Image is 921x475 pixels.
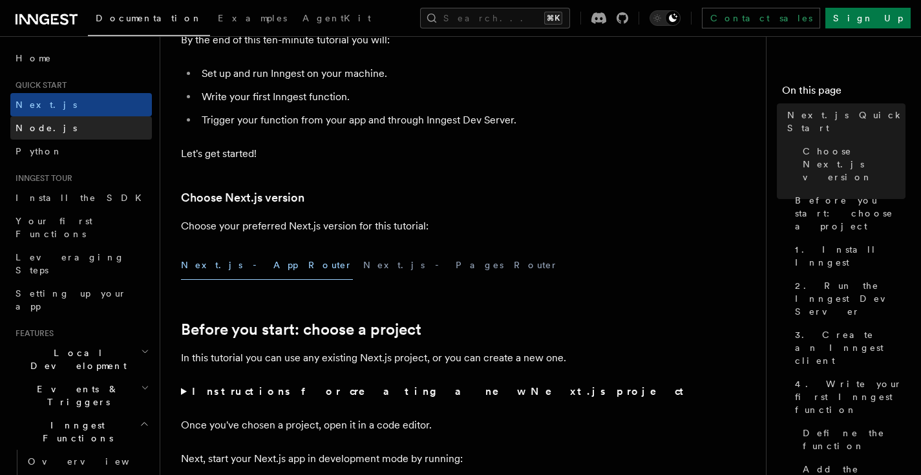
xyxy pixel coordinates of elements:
[795,194,905,233] span: Before you start: choose a project
[782,103,905,140] a: Next.js Quick Start
[192,385,689,397] strong: Instructions for creating a new Next.js project
[10,80,67,90] span: Quick start
[803,427,905,452] span: Define the function
[88,4,210,36] a: Documentation
[650,10,681,26] button: Toggle dark mode
[702,8,820,28] a: Contact sales
[10,377,152,414] button: Events & Triggers
[10,414,152,450] button: Inngest Functions
[16,216,92,239] span: Your first Functions
[10,341,152,377] button: Local Development
[181,31,698,49] p: By the end of this ten-minute tutorial you will:
[10,47,152,70] a: Home
[10,173,72,184] span: Inngest tour
[544,12,562,25] kbd: ⌘K
[218,13,287,23] span: Examples
[10,282,152,318] a: Setting up your app
[181,145,698,163] p: Let's get started!
[10,328,54,339] span: Features
[28,456,161,467] span: Overview
[795,243,905,269] span: 1. Install Inngest
[181,349,698,367] p: In this tutorial you can use any existing Next.js project, or you can create a new one.
[210,4,295,35] a: Examples
[420,8,570,28] button: Search...⌘K
[10,186,152,209] a: Install the SDK
[825,8,911,28] a: Sign Up
[181,217,698,235] p: Choose your preferred Next.js version for this tutorial:
[198,65,698,83] li: Set up and run Inngest on your machine.
[16,52,52,65] span: Home
[790,372,905,421] a: 4. Write your first Inngest function
[96,13,202,23] span: Documentation
[10,346,141,372] span: Local Development
[782,83,905,103] h4: On this page
[181,416,698,434] p: Once you've chosen a project, open it in a code editor.
[10,209,152,246] a: Your first Functions
[10,140,152,163] a: Python
[16,100,77,110] span: Next.js
[302,13,371,23] span: AgentKit
[798,140,905,189] a: Choose Next.js version
[198,111,698,129] li: Trigger your function from your app and through Inngest Dev Server.
[795,328,905,367] span: 3. Create an Inngest client
[10,419,140,445] span: Inngest Functions
[10,246,152,282] a: Leveraging Steps
[363,251,558,280] button: Next.js - Pages Router
[181,189,304,207] a: Choose Next.js version
[10,116,152,140] a: Node.js
[787,109,905,134] span: Next.js Quick Start
[16,288,127,311] span: Setting up your app
[295,4,379,35] a: AgentKit
[23,450,152,473] a: Overview
[790,238,905,274] a: 1. Install Inngest
[181,450,698,468] p: Next, start your Next.js app in development mode by running:
[803,145,905,184] span: Choose Next.js version
[181,321,421,339] a: Before you start: choose a project
[16,252,125,275] span: Leveraging Steps
[795,377,905,416] span: 4. Write your first Inngest function
[790,189,905,238] a: Before you start: choose a project
[198,88,698,106] li: Write your first Inngest function.
[10,93,152,116] a: Next.js
[790,274,905,323] a: 2. Run the Inngest Dev Server
[795,279,905,318] span: 2. Run the Inngest Dev Server
[798,421,905,458] a: Define the function
[16,146,63,156] span: Python
[16,193,149,203] span: Install the SDK
[790,323,905,372] a: 3. Create an Inngest client
[181,383,698,401] summary: Instructions for creating a new Next.js project
[10,383,141,408] span: Events & Triggers
[16,123,77,133] span: Node.js
[181,251,353,280] button: Next.js - App Router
